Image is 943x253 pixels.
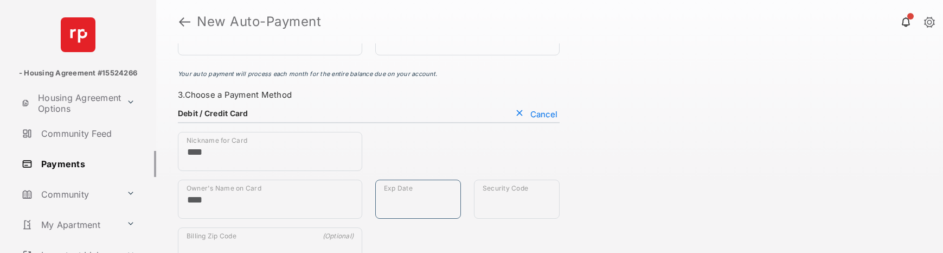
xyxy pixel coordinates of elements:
iframe: Credit card field [375,132,560,180]
p: - Housing Agreement #15524266 [19,68,137,79]
img: svg+xml;base64,PHN2ZyB4bWxucz0iaHR0cDovL3d3dy53My5vcmcvMjAwMC9zdmciIHdpZHRoPSI2NCIgaGVpZ2h0PSI2NC... [61,17,95,52]
p: Your auto payment will process each month for the entire balance due on your account. [178,69,557,79]
strong: New Auto-Payment [197,15,321,28]
a: Payments [17,151,156,177]
button: Cancel [513,109,560,119]
a: Community [17,181,122,207]
h3: 3. Choose a Payment Method [178,90,560,100]
a: Community Feed [17,121,156,147]
a: My Apartment [17,212,122,238]
h4: Debit / Credit Card [178,109,248,118]
a: Housing Agreement Options [17,90,122,116]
